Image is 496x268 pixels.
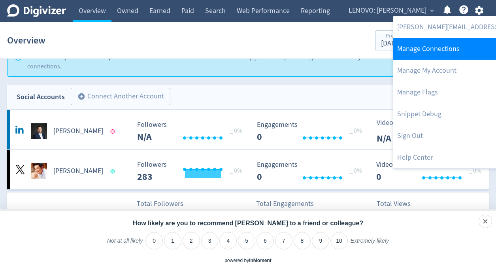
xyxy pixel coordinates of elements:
li: 10 [330,232,348,249]
div: Close survey [479,215,492,228]
div: powered by inmoment [224,257,272,264]
li: 7 [275,232,292,249]
li: 6 [256,232,274,249]
li: 4 [219,232,237,249]
li: 2 [183,232,200,249]
li: 1 [164,232,181,249]
li: 5 [238,232,255,249]
li: 3 [201,232,219,249]
label: Not at all likely [107,237,143,251]
label: Extremely likely [351,237,389,251]
li: 0 [145,232,163,249]
li: 8 [294,232,311,249]
a: InMoment [249,258,272,263]
li: 9 [312,232,329,249]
